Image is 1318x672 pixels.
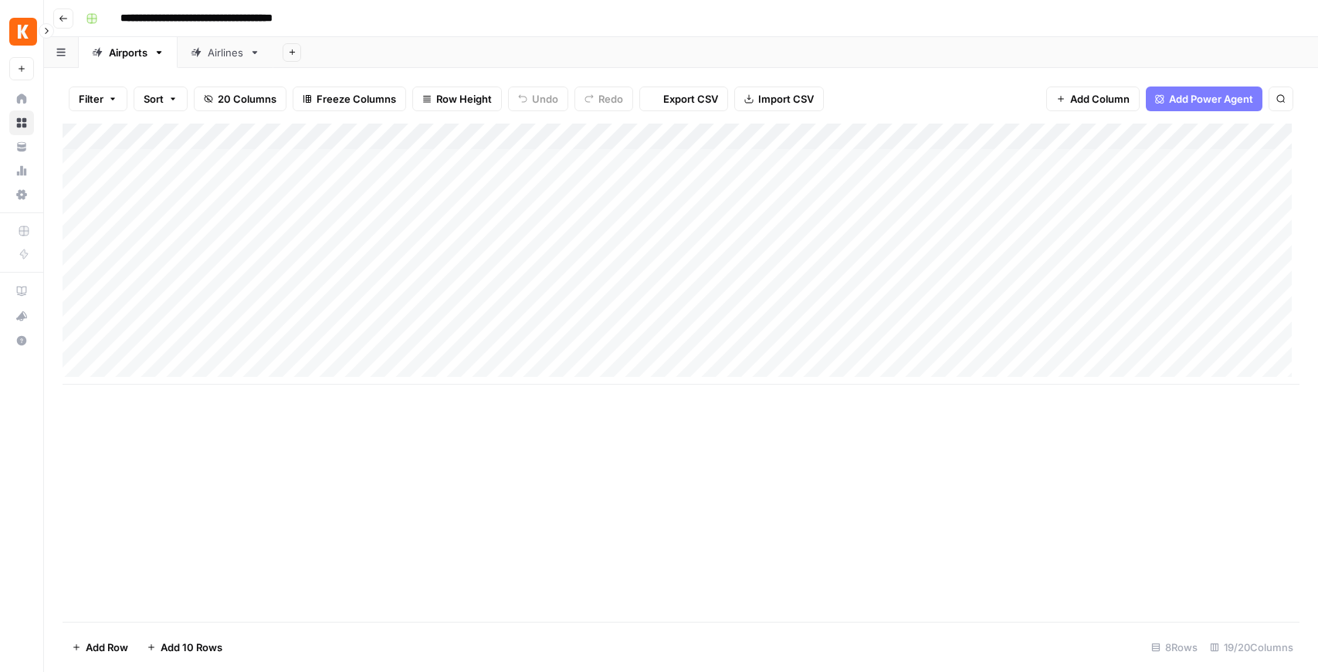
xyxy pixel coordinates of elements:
button: Import CSV [734,87,824,111]
button: Add Column [1046,87,1140,111]
button: Export CSV [639,87,728,111]
a: Settings [9,182,34,207]
button: Freeze Columns [293,87,406,111]
a: Browse [9,110,34,135]
div: 19/20 Columns [1204,635,1299,660]
button: Redo [574,87,633,111]
span: Filter [79,91,103,107]
div: What's new? [10,304,33,328]
span: Add Row [86,640,128,655]
a: Airports [79,37,178,68]
span: Add Column [1070,91,1130,107]
span: Redo [598,91,623,107]
div: Airlines [208,45,243,60]
span: Add 10 Rows [161,640,222,655]
img: Kayak Logo [9,18,37,46]
a: Home [9,87,34,111]
button: Filter [69,87,127,111]
span: Import CSV [758,91,814,107]
div: Airports [109,45,147,60]
button: Workspace: Kayak [9,12,34,51]
button: What's new? [9,304,34,328]
button: Sort [134,87,188,111]
span: 20 Columns [218,91,276,107]
button: Add 10 Rows [137,635,232,660]
button: Undo [508,87,568,111]
a: AirOps Academy [9,279,34,304]
button: Row Height [412,87,502,111]
span: Sort [144,91,164,107]
button: 20 Columns [194,87,286,111]
span: Undo [532,91,558,107]
button: Add Row [63,635,137,660]
div: 8 Rows [1145,635,1204,660]
span: Add Power Agent [1169,91,1253,107]
button: Help + Support [9,328,34,353]
a: Your Data [9,134,34,159]
a: Airlines [178,37,273,68]
span: Row Height [436,91,492,107]
span: Export CSV [663,91,718,107]
button: Add Power Agent [1146,87,1262,111]
span: Freeze Columns [317,91,396,107]
a: Usage [9,158,34,183]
